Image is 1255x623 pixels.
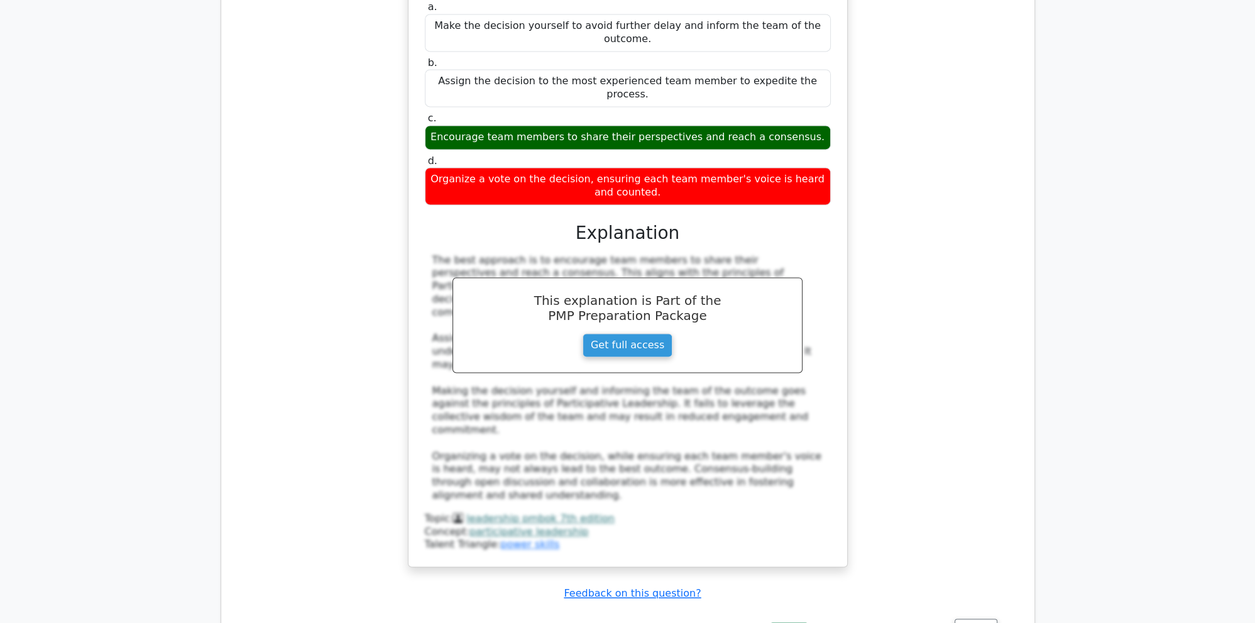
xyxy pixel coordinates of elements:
[428,1,437,13] span: a.
[425,125,831,150] div: Encourage team members to share their perspectives and reach a consensus.
[500,538,559,550] a: power skills
[428,57,437,69] span: b.
[564,587,701,599] a: Feedback on this question?
[425,69,831,107] div: Assign the decision to the most experienced team member to expedite the process.
[428,112,437,124] span: c.
[428,155,437,167] span: d.
[469,526,588,538] a: participative leadership
[432,223,823,244] h3: Explanation
[466,512,615,524] a: leadership pmbok 7th edition
[425,526,831,539] div: Concept:
[583,333,672,357] a: Get full access
[425,167,831,205] div: Organize a vote on the decision, ensuring each team member's voice is heard and counted.
[432,254,823,502] div: The best approach is to encourage team members to share their perspectives and reach a consensus....
[425,512,831,526] div: Topic:
[425,512,831,551] div: Talent Triangle:
[425,14,831,52] div: Make the decision yourself to avoid further delay and inform the team of the outcome.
